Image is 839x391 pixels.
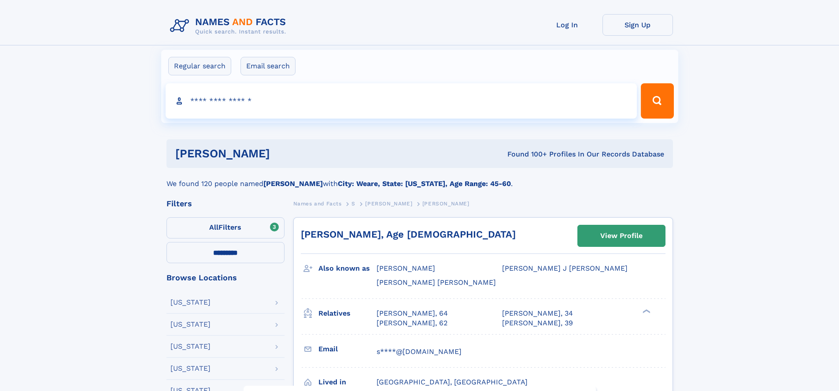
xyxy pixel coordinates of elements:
[318,342,377,357] h3: Email
[377,309,448,318] a: [PERSON_NAME], 64
[168,57,231,75] label: Regular search
[240,57,296,75] label: Email search
[166,14,293,38] img: Logo Names and Facts
[166,83,637,119] input: search input
[318,306,377,321] h3: Relatives
[502,264,628,272] span: [PERSON_NAME] J [PERSON_NAME]
[263,179,323,188] b: [PERSON_NAME]
[502,309,573,318] a: [PERSON_NAME], 34
[166,274,285,282] div: Browse Locations
[175,148,389,159] h1: [PERSON_NAME]
[338,179,511,188] b: City: Weare, State: [US_STATE], Age Range: 45-60
[377,318,447,328] a: [PERSON_NAME], 62
[640,308,651,314] div: ❯
[170,299,211,306] div: [US_STATE]
[422,201,469,207] span: [PERSON_NAME]
[351,201,355,207] span: S
[301,229,516,240] a: [PERSON_NAME], Age [DEMOGRAPHIC_DATA]
[377,264,435,272] span: [PERSON_NAME]
[170,343,211,350] div: [US_STATE]
[502,318,573,328] a: [PERSON_NAME], 39
[170,321,211,328] div: [US_STATE]
[209,223,218,231] span: All
[388,149,664,159] div: Found 100+ Profiles In Our Records Database
[641,83,673,119] button: Search Button
[351,198,355,209] a: S
[166,168,673,189] div: We found 120 people named with .
[170,365,211,372] div: [US_STATE]
[532,14,602,36] a: Log In
[578,225,665,246] a: View Profile
[602,14,673,36] a: Sign Up
[600,226,643,246] div: View Profile
[318,261,377,276] h3: Also known as
[166,200,285,208] div: Filters
[166,217,285,238] label: Filters
[377,278,496,287] span: [PERSON_NAME] [PERSON_NAME]
[377,378,528,386] span: [GEOGRAPHIC_DATA], [GEOGRAPHIC_DATA]
[365,201,412,207] span: [PERSON_NAME]
[365,198,412,209] a: [PERSON_NAME]
[293,198,342,209] a: Names and Facts
[318,375,377,390] h3: Lived in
